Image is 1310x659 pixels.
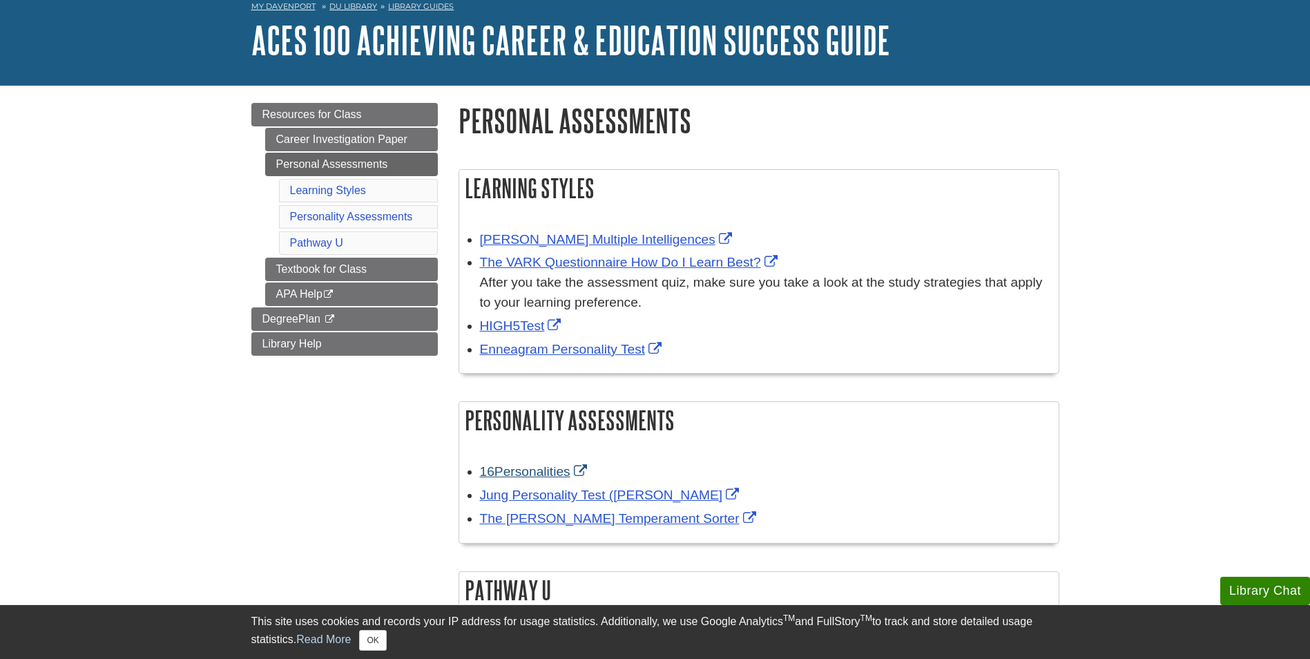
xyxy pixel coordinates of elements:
a: Personal Assessments [265,153,438,176]
h2: Pathway U [459,572,1059,609]
a: Link opens in new window [480,464,590,479]
sup: TM [860,613,872,623]
h2: Personality Assessments [459,402,1059,439]
div: After you take the assessment quiz, make sure you take a look at the study strategies that apply ... [480,273,1052,313]
a: Link opens in new window [480,488,743,502]
a: DU Library [329,1,377,11]
a: Link opens in new window [480,511,760,526]
a: ACES 100 Achieving Career & Education Success Guide [251,19,890,61]
h2: Learning Styles [459,170,1059,207]
sup: TM [783,613,795,623]
h1: Personal Assessments [459,103,1059,138]
a: Pathway U [290,237,343,249]
a: Read More [296,633,351,645]
a: APA Help [265,283,438,306]
div: Guide Page Menu [251,103,438,356]
a: Library Help [251,332,438,356]
i: This link opens in a new window [322,290,334,299]
button: Close [359,630,386,651]
span: Resources for Class [262,108,362,120]
span: DegreePlan [262,313,321,325]
a: Personality Assessments [290,211,413,222]
a: Resources for Class [251,103,438,126]
i: This link opens in a new window [323,315,335,324]
a: DegreePlan [251,307,438,331]
span: Library Help [262,338,322,350]
button: Library Chat [1220,577,1310,605]
a: My Davenport [251,1,316,12]
a: Link opens in new window [480,232,735,247]
a: Textbook for Class [265,258,438,281]
a: Career Investigation Paper [265,128,438,151]
a: Learning Styles [290,184,366,196]
a: Link opens in new window [480,318,565,333]
a: Link opens in new window [480,255,781,269]
a: Link opens in new window [480,342,666,356]
div: This site uses cookies and records your IP address for usage statistics. Additionally, we use Goo... [251,613,1059,651]
a: Library Guides [388,1,454,11]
